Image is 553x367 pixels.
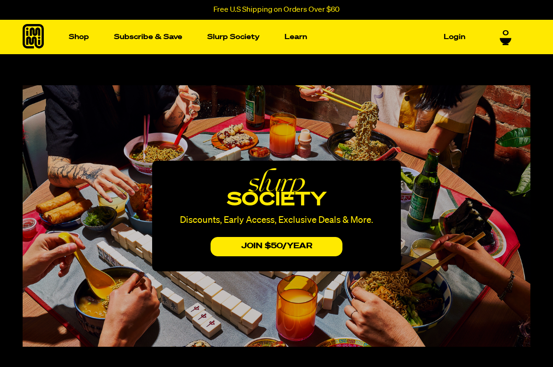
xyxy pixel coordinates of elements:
[165,216,388,225] p: Discounts, Early Access, Exclusive Deals & More.
[500,29,512,45] a: 0
[110,30,186,44] a: Subscribe & Save
[227,191,326,210] span: society
[65,30,93,44] a: Shop
[281,30,311,44] a: Learn
[503,29,509,38] span: 0
[165,176,388,189] em: slurp
[203,30,263,44] a: Slurp Society
[65,20,469,54] nav: Main navigation
[213,6,340,14] p: Free U.S Shipping on Orders Over $60
[440,30,469,44] a: Login
[211,237,342,256] button: JOIN $50/yEAr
